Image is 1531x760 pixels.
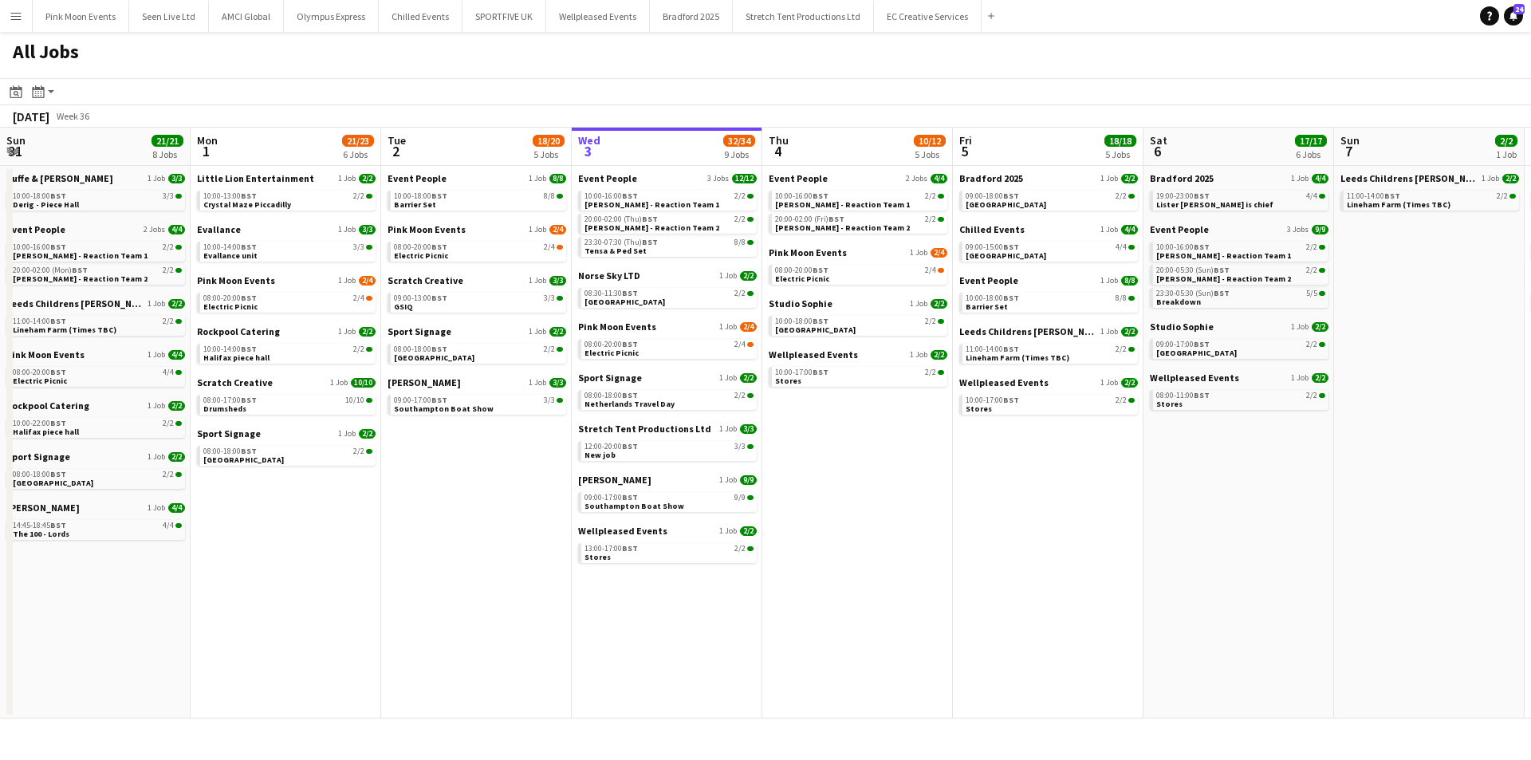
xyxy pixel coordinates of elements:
a: Bradford 20251 Job2/2 [959,172,1138,184]
span: Elmley Nature Reserve [1156,348,1237,358]
span: Elmley Nature Reserve [775,325,856,335]
span: 4/4 [168,225,185,234]
span: Leeds Childrens Charity Lineham [1340,172,1478,184]
span: 2 Jobs [906,174,927,183]
span: BST [642,214,658,224]
div: Cuffe & [PERSON_NAME]1 Job3/310:00-18:00BST3/3Derig - Piece Hall [6,172,185,223]
span: Lister Park [966,199,1046,210]
span: 2/2 [1312,322,1328,332]
a: 08:00-20:00BST2/4Electric Picnic [584,339,754,357]
span: 10:00-16:00 [13,243,66,251]
a: Event People2 Jobs4/4 [769,172,947,184]
span: 2/2 [925,192,936,200]
a: 09:00-15:00BST4/4[GEOGRAPHIC_DATA] [966,242,1135,260]
span: BST [813,316,828,326]
a: Little Lion Entertainment1 Job2/2 [197,172,376,184]
span: 20:00-05:30 (Sun) [1156,266,1230,274]
a: Studio Sophie1 Job2/2 [769,297,947,309]
a: 08:00-20:00BST2/4Electric Picnic [203,293,372,311]
span: Lineham Farm (Times TBC) [1347,199,1450,210]
span: 1 Job [148,350,165,360]
span: Barrier Set [966,301,1008,312]
div: Leeds Childrens [PERSON_NAME]1 Job2/211:00-14:00BST2/2Lineham Farm (Times TBC) [6,297,185,348]
span: 8/8 [734,238,746,246]
span: 2/2 [549,327,566,337]
span: 2/2 [931,350,947,360]
span: GSIQ [394,301,413,312]
span: Coldplay - Reaction Team 2 [1156,274,1291,284]
span: 1 Job [529,276,546,285]
span: Coldplay - Reaction Team 1 [1156,250,1291,261]
span: 1 Job [1100,174,1118,183]
span: 2/2 [734,215,746,223]
a: 08:00-20:00BST2/4Electric Picnic [394,242,563,260]
a: 09:00-18:00BST2/2[GEOGRAPHIC_DATA] [966,191,1135,209]
a: 20:00-02:00 (Mon)BST2/2[PERSON_NAME] - Reaction Team 2 [13,265,182,283]
span: Bradford 2025 [959,172,1023,184]
span: Breakdown [1156,297,1201,307]
a: 23:30-07:30 (Thu)BST8/8Tensa & Ped Set [584,237,754,255]
span: 2/2 [168,299,185,309]
span: BST [241,344,257,354]
a: 10:00-18:00BST8/8Barrier Set [966,293,1135,311]
span: 08:00-20:00 [775,266,828,274]
span: 10:00-14:00 [203,345,257,353]
a: 24 [1504,6,1523,26]
span: 1 Job [338,276,356,285]
span: Event People [1150,223,1209,235]
span: 08:00-20:00 [584,341,638,348]
span: 2 Jobs [144,225,165,234]
button: Olympus Express [284,1,379,32]
a: 08:00-18:00BST2/2[GEOGRAPHIC_DATA] [394,344,563,362]
span: 4/4 [1306,192,1317,200]
span: 2/4 [931,248,947,258]
span: BST [431,344,447,354]
span: 2/2 [1306,243,1317,251]
span: 2/2 [359,174,376,183]
span: 1 Job [148,174,165,183]
span: 09:00-13:00 [394,294,447,302]
span: BST [1003,191,1019,201]
span: 2/4 [549,225,566,234]
span: BST [1003,344,1019,354]
span: Studio Sophie [1150,321,1214,333]
span: BST [642,237,658,247]
span: 10:00-16:00 [775,192,828,200]
a: Cuffe & [PERSON_NAME]1 Job3/3 [6,172,185,184]
a: 10:00-16:00BST2/2[PERSON_NAME] - Reaction Team 1 [1156,242,1325,260]
a: Event People3 Jobs9/9 [1150,223,1328,235]
span: 1 Job [529,327,546,337]
a: Rockpool Catering1 Job2/2 [197,325,376,337]
a: Sport Signage1 Job2/2 [388,325,566,337]
span: 1 Job [529,174,546,183]
div: Leeds Childrens [PERSON_NAME]1 Job2/211:00-14:00BST2/2Lineham Farm (Times TBC) [1340,172,1519,214]
span: 1 Job [910,248,927,258]
button: Bradford 2025 [650,1,733,32]
span: 8/8 [549,174,566,183]
span: 1 Job [719,322,737,332]
button: AMCI Global [209,1,284,32]
span: 8/8 [1116,294,1127,302]
button: Pink Moon Events [33,1,129,32]
span: Bradford 2025 [1150,172,1214,184]
button: EC Creative Services [874,1,982,32]
span: 10:00-18:00 [13,192,66,200]
button: Chilled Events [379,1,462,32]
a: Wellpleased Events1 Job2/2 [769,348,947,360]
span: Norse Sky LTD [578,270,640,282]
a: 11:00-14:00BST2/2Lineham Farm (Times TBC) [966,344,1135,362]
span: Event People [388,172,447,184]
span: 2/4 [359,276,376,285]
span: 10:00-18:00 [394,192,447,200]
span: BST [50,191,66,201]
span: 1 Job [1100,276,1118,285]
a: 10:00-13:00BST2/2Crystal Maze Piccadilly [203,191,372,209]
span: BST [241,242,257,252]
div: Event People2 Jobs4/410:00-16:00BST2/2[PERSON_NAME] - Reaction Team 120:00-02:00 (Mon)BST2/2[PERS... [6,223,185,297]
span: 8/8 [544,192,555,200]
span: 08:00-20:00 [203,294,257,302]
a: 08:30-11:30BST2/2[GEOGRAPHIC_DATA] [584,288,754,306]
span: BST [622,288,638,298]
span: 2/2 [1116,192,1127,200]
span: Coldplay - Reaction Team 2 [775,222,910,233]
